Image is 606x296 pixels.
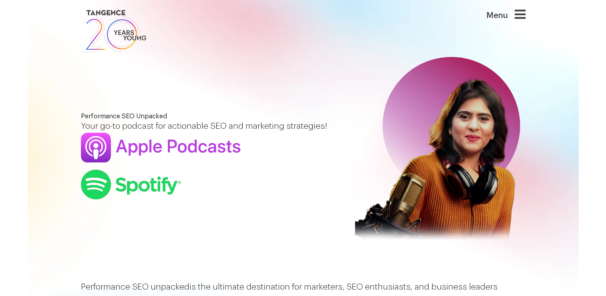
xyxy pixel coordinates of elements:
[81,170,181,199] img: podcast3.png
[81,283,189,291] span: Performance SEO unpacked
[81,120,335,133] p: Your go-to podcast for actionable SEO and marketing strategies!
[81,8,147,54] img: logo SVG
[81,113,335,120] h1: Performance SEO Unpacked
[347,57,525,255] img: hero_image.png
[81,133,240,162] img: apple-podcast.png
